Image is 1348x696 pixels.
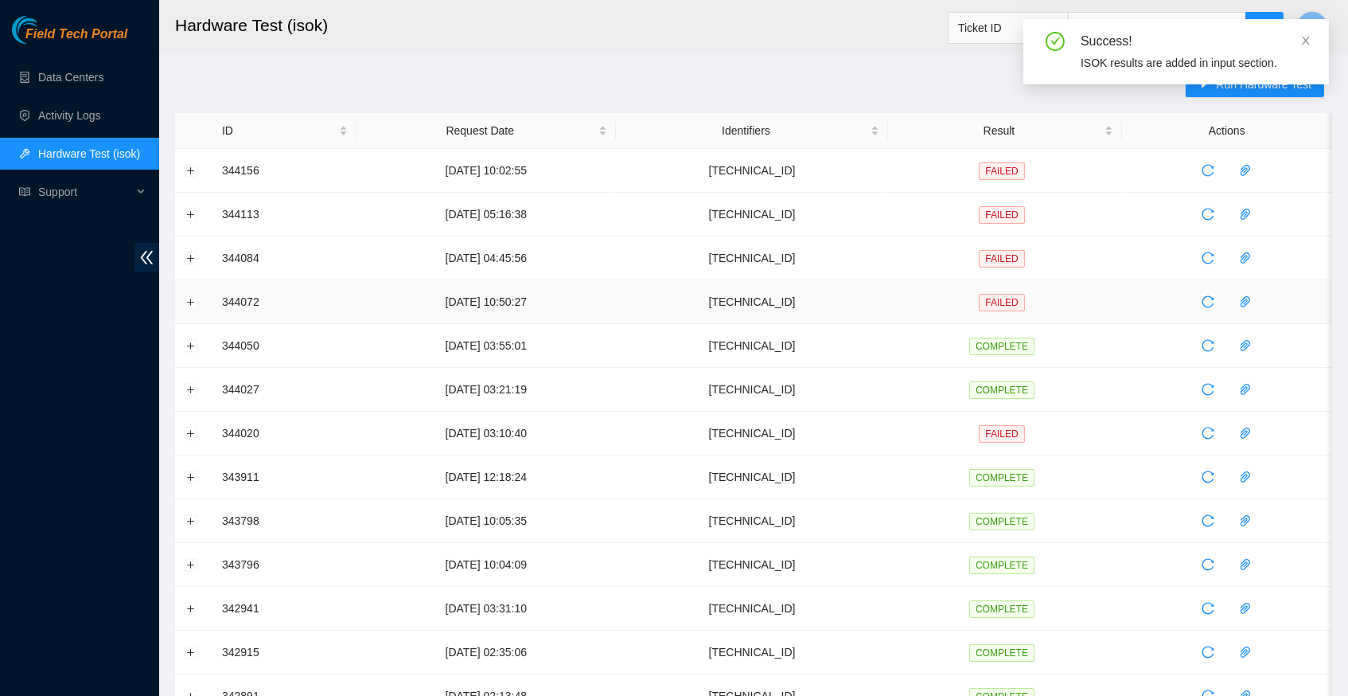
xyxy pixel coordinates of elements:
[1122,113,1332,149] th: Actions
[213,456,356,499] td: 343911
[1196,339,1220,352] span: reload
[213,193,356,237] td: 344113
[969,469,1034,487] span: COMPLETE
[185,252,197,264] button: Expand row
[1233,333,1258,358] button: paper-clip
[1233,552,1258,577] button: paper-clip
[1233,420,1258,446] button: paper-clip
[356,631,616,674] td: [DATE] 02:35:06
[1195,201,1221,227] button: reload
[213,149,356,193] td: 344156
[356,368,616,412] td: [DATE] 03:21:19
[1195,552,1221,577] button: reload
[213,587,356,631] td: 342941
[1195,596,1221,621] button: reload
[1245,12,1284,44] button: search
[1233,383,1257,396] span: paper-clip
[1233,208,1257,221] span: paper-clip
[356,587,616,631] td: [DATE] 03:31:10
[616,237,889,280] td: [TECHNICAL_ID]
[185,295,197,308] button: Expand row
[1195,639,1221,665] button: reload
[616,587,889,631] td: [TECHNICAL_ID]
[1233,471,1257,483] span: paper-clip
[213,280,356,324] td: 344072
[1233,377,1258,402] button: paper-clip
[356,149,616,193] td: [DATE] 10:02:55
[1233,464,1258,490] button: paper-clip
[213,499,356,543] td: 343798
[979,250,1024,268] span: FAILED
[958,16,1058,40] span: Ticket ID
[616,324,889,368] td: [TECHNICAL_ID]
[38,176,132,208] span: Support
[356,237,616,280] td: [DATE] 04:45:56
[1081,32,1310,51] div: Success!
[1233,558,1257,571] span: paper-clip
[213,631,356,674] td: 342915
[1195,508,1221,534] button: reload
[185,383,197,396] button: Expand row
[969,513,1034,530] span: COMPLETE
[1196,646,1220,659] span: reload
[356,412,616,456] td: [DATE] 03:10:40
[616,543,889,587] td: [TECHNICAL_ID]
[1233,289,1258,315] button: paper-clip
[616,193,889,237] td: [TECHNICAL_ID]
[213,412,356,456] td: 344020
[38,109,101,122] a: Activity Logs
[1046,32,1065,51] span: check-circle
[969,600,1034,618] span: COMPLETE
[1195,377,1221,402] button: reload
[1233,158,1258,183] button: paper-clip
[356,193,616,237] td: [DATE] 05:16:38
[1233,639,1258,665] button: paper-clip
[185,558,197,571] button: Expand row
[1233,602,1257,615] span: paper-clip
[1233,427,1257,440] span: paper-clip
[1195,158,1221,183] button: reload
[213,543,356,587] td: 343796
[1196,514,1220,527] span: reload
[616,412,889,456] td: [TECHNICAL_ID]
[1196,208,1220,221] span: reload
[1195,464,1221,490] button: reload
[1233,339,1257,352] span: paper-clip
[969,338,1034,355] span: COMPLETE
[185,164,197,177] button: Expand row
[185,514,197,527] button: Expand row
[185,646,197,659] button: Expand row
[1233,164,1257,177] span: paper-clip
[1196,164,1220,177] span: reload
[1196,252,1220,264] span: reload
[356,543,616,587] td: [DATE] 10:04:09
[12,16,80,44] img: Akamai Technologies
[1196,383,1220,396] span: reload
[185,208,197,221] button: Expand row
[1195,333,1221,358] button: reload
[12,29,127,49] a: Akamai TechnologiesField Tech Portal
[1081,54,1310,72] div: ISOK results are added in input section.
[1309,18,1315,37] span: J
[185,471,197,483] button: Expand row
[25,27,127,42] span: Field Tech Portal
[356,456,616,499] td: [DATE] 12:18:24
[1068,12,1246,44] input: Enter text here...
[1196,295,1220,308] span: reload
[38,71,103,84] a: Data Centers
[979,206,1024,224] span: FAILED
[1233,596,1258,621] button: paper-clip
[1300,35,1311,46] span: close
[1233,514,1257,527] span: paper-clip
[1296,11,1328,43] button: J
[1233,245,1258,271] button: paper-clip
[969,381,1034,399] span: COMPLETE
[616,280,889,324] td: [TECHNICAL_ID]
[213,324,356,368] td: 344050
[1196,471,1220,483] span: reload
[213,368,356,412] td: 344027
[1195,289,1221,315] button: reload
[1233,295,1257,308] span: paper-clip
[979,162,1024,180] span: FAILED
[1195,420,1221,446] button: reload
